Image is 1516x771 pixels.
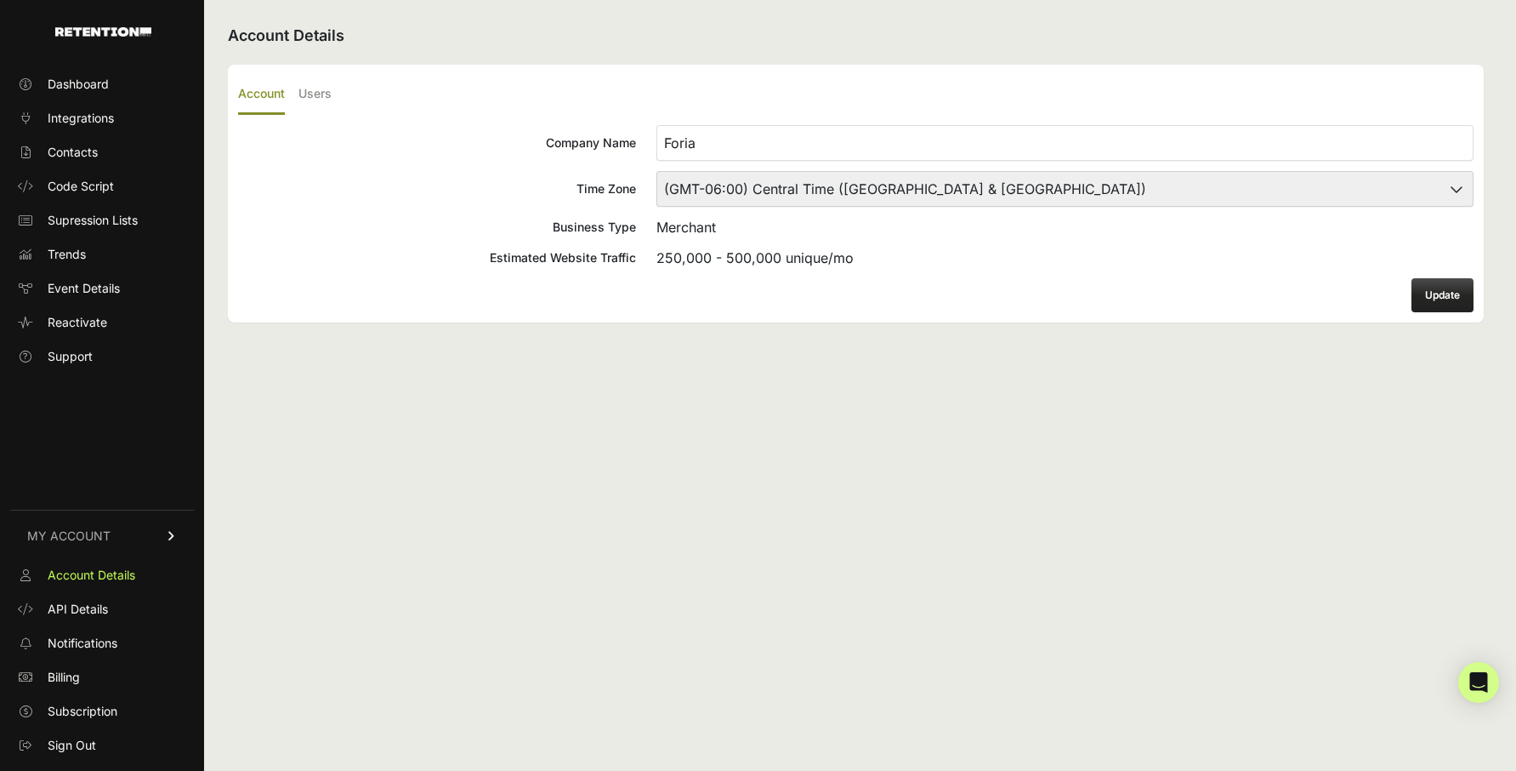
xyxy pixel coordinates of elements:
a: Contacts [10,139,194,166]
span: Integrations [48,110,114,127]
div: Time Zone [238,180,636,197]
span: API Details [48,601,108,618]
button: Update [1411,278,1473,312]
a: Reactivate [10,309,194,336]
a: Trends [10,241,194,268]
input: Company Name [656,125,1473,161]
a: Code Script [10,173,194,200]
a: Support [10,343,194,370]
span: Account Details [48,567,135,584]
a: Dashboard [10,71,194,98]
div: 250,000 - 500,000 unique/mo [656,248,1473,268]
span: Dashboard [48,76,109,93]
span: Subscription [48,703,117,720]
span: Supression Lists [48,212,138,229]
a: API Details [10,596,194,623]
div: Business Type [238,219,636,236]
a: MY ACCOUNT [10,510,194,562]
div: Open Intercom Messenger [1458,662,1499,703]
a: Subscription [10,698,194,725]
span: Support [48,348,93,365]
label: Account [238,75,285,115]
span: Reactivate [48,314,107,331]
select: Time Zone [656,171,1473,207]
a: Integrations [10,105,194,132]
div: Estimated Website Traffic [238,249,636,266]
a: Account Details [10,562,194,589]
span: Code Script [48,178,114,195]
a: Notifications [10,630,194,657]
span: Sign Out [48,737,96,754]
div: Company Name [238,134,636,151]
span: Notifications [48,635,117,652]
span: Trends [48,246,86,263]
span: Event Details [48,280,120,297]
span: Billing [48,669,80,686]
a: Sign Out [10,732,194,759]
img: Retention.com [55,27,151,37]
div: Merchant [656,217,1473,237]
span: MY ACCOUNT [27,528,111,545]
a: Event Details [10,275,194,302]
a: Supression Lists [10,207,194,234]
a: Billing [10,664,194,691]
h2: Account Details [228,24,1484,48]
span: Contacts [48,144,98,161]
label: Users [298,75,332,115]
